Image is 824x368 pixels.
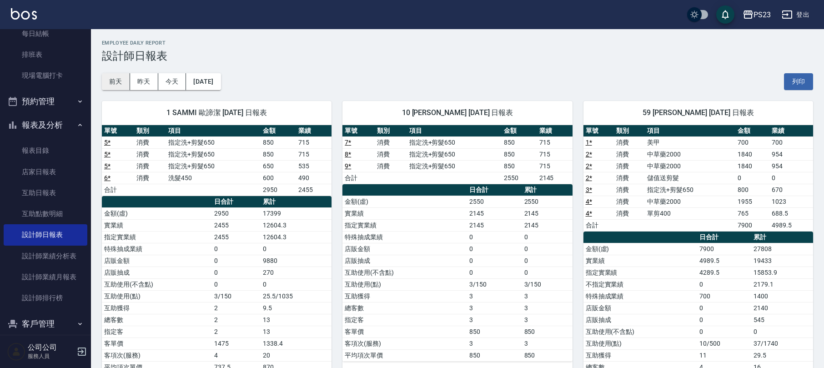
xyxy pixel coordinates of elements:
td: 消費 [375,148,407,160]
td: 金額(虛) [102,207,212,219]
td: 7900 [697,243,751,255]
td: 3/150 [522,278,573,290]
table: a dense table [102,125,332,196]
td: 850 [522,349,573,361]
th: 類別 [614,125,645,137]
th: 類別 [134,125,166,137]
td: 店販抽成 [583,314,698,326]
button: 登出 [778,6,813,23]
td: 互助使用(點) [102,290,212,302]
td: 688.5 [769,207,813,219]
td: 2145 [522,207,573,219]
td: 2140 [751,302,813,314]
td: 9.5 [261,302,332,314]
td: 1955 [735,196,769,207]
td: 消費 [614,184,645,196]
td: 4289.5 [697,267,751,278]
td: 1400 [751,290,813,302]
td: 互助獲得 [102,302,212,314]
td: 11 [697,349,751,361]
td: 0 [697,278,751,290]
th: 累計 [522,184,573,196]
td: 13 [261,326,332,338]
td: 互助使用(不含點) [342,267,467,278]
td: 850 [261,136,296,148]
td: 平均項次單價 [342,349,467,361]
td: 洗髮450 [166,172,261,184]
td: 實業績 [583,255,698,267]
td: 3 [467,314,522,326]
td: 850 [467,349,522,361]
td: 850 [261,148,296,160]
td: 互助獲得 [342,290,467,302]
td: 850 [502,160,537,172]
button: 今天 [158,73,186,90]
td: 2550 [467,196,522,207]
a: 排班表 [4,44,87,65]
td: 消費 [375,136,407,148]
td: 互助使用(不含點) [583,326,698,338]
td: 3 [467,338,522,349]
td: 合計 [102,184,134,196]
a: 互助日報表 [4,182,87,203]
img: Person [7,343,25,361]
td: 2455 [212,231,261,243]
th: 單號 [342,125,375,137]
span: 1 SAMMI 歐諦潔 [DATE] 日報表 [113,108,321,117]
td: 2950 [212,207,261,219]
th: 累計 [751,232,813,243]
td: 29.5 [751,349,813,361]
td: 金額(虛) [342,196,467,207]
td: 消費 [134,136,166,148]
td: 1475 [212,338,261,349]
td: 850 [502,148,537,160]
td: 0 [212,278,261,290]
h5: 公司公司 [28,343,74,352]
td: 3 [522,314,573,326]
td: 0 [522,255,573,267]
td: 消費 [614,148,645,160]
td: 13 [261,314,332,326]
a: 每日結帳 [4,23,87,44]
td: 互助使用(不含點) [102,278,212,290]
span: 10 [PERSON_NAME] [DATE] 日報表 [353,108,561,117]
a: 互助點數明細 [4,203,87,224]
td: 4989.5 [769,219,813,231]
td: 指定洗+剪髮650 [407,160,502,172]
td: 20 [261,349,332,361]
th: 日合計 [212,196,261,208]
td: 合計 [583,219,614,231]
button: 昨天 [130,73,158,90]
td: 2550 [522,196,573,207]
span: 59 [PERSON_NAME] [DATE] 日報表 [594,108,802,117]
td: 指定洗+剪髮650 [166,148,261,160]
td: 指定實業績 [583,267,698,278]
td: 12604.3 [261,219,332,231]
td: 2455 [296,184,332,196]
td: 消費 [614,196,645,207]
td: 0 [751,326,813,338]
th: 單號 [583,125,614,137]
td: 2145 [467,219,522,231]
h3: 設計師日報表 [102,50,813,62]
a: 設計師業績分析表 [4,246,87,267]
td: 互助使用(點) [583,338,698,349]
td: 消費 [614,172,645,184]
td: 儲值送剪髮 [645,172,735,184]
h2: Employee Daily Report [102,40,813,46]
td: 美甲 [645,136,735,148]
td: 27808 [751,243,813,255]
td: 中草藥2000 [645,160,735,172]
td: 店販金額 [342,243,467,255]
th: 項目 [166,125,261,137]
button: 客戶管理 [4,312,87,336]
td: 37/1740 [751,338,813,349]
td: 4989.5 [697,255,751,267]
td: 互助獲得 [583,349,698,361]
td: 0 [467,231,522,243]
td: 消費 [134,172,166,184]
td: 1023 [769,196,813,207]
td: 19433 [751,255,813,267]
th: 金額 [502,125,537,137]
td: 0 [769,172,813,184]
